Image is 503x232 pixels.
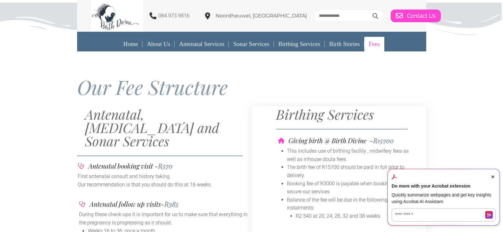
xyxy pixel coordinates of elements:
[158,161,173,170] span: R570
[391,10,441,22] a: Contact Us
[373,136,394,145] span: R15700
[287,196,414,212] li: Balance of the fee will be due in the following instalments:
[287,180,414,196] li: Booking fee of R3000 is payable when booking, to secure our services.
[175,37,229,51] a: Antenatal Services
[78,181,251,189] p: Our recommendation is that you should do this at 16 weeks.
[229,37,274,51] a: Sonar Services
[276,108,423,121] h2: Birthing Services
[142,37,175,51] a: About Us
[79,210,250,227] p: During these check-ups it is important for us to make sure that everything in the pregnancy is pr...
[288,137,394,144] h4: Giving birth @ Birth Divine -
[287,147,414,163] li: This includes use of birthing facility , midwifery fees as well as inhouse doula fees.
[296,212,414,220] li: R2 540 at 20, 24, 28, 32 and 38 weeks
[325,37,364,51] a: Birth Stories
[77,74,228,100] span: Our Fee Structure
[274,37,325,51] a: Birthing Services
[287,163,414,179] li: The birth fee of R15700 should be paid in full prior to delivery.
[85,108,252,148] h2: Antenatal, [MEDICAL_DATA] and Sonar Services
[89,201,179,207] h4: Antenatal follow up visits-
[78,172,251,181] p: First antenatal consult and history taking.
[364,37,384,51] a: Fees
[88,162,173,169] h4: Antenatal booking visit -
[407,12,436,19] span: Contact Us
[215,13,307,19] span: Noordheuwel, [GEOGRAPHIC_DATA]
[119,37,142,51] a: Home
[158,12,189,20] p: 084 973 9816
[164,199,179,208] span: R385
